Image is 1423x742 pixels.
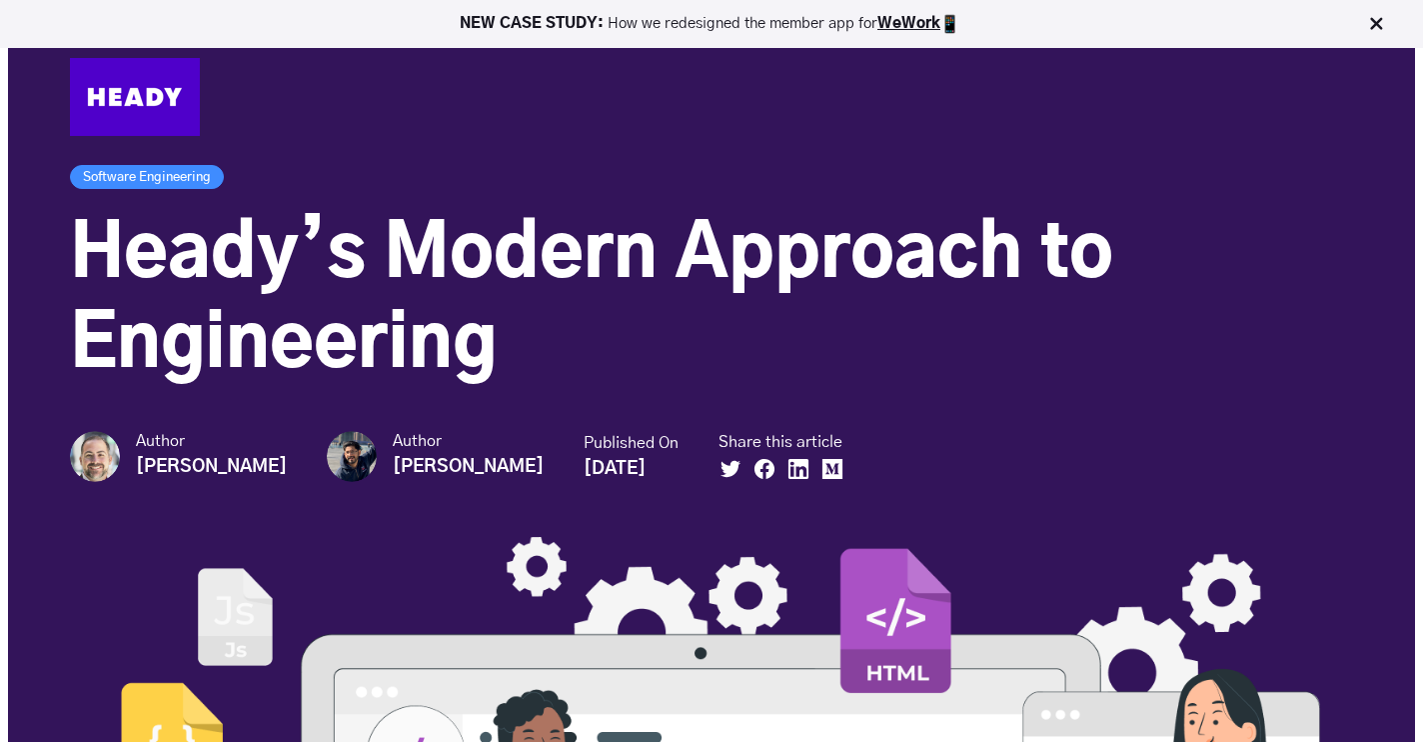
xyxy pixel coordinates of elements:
[460,16,608,31] strong: NEW CASE STUDY:
[70,58,200,136] img: Heady_Logo_Web-01 (1)
[327,431,377,482] img: image0 (1) 1 (2)
[584,460,646,478] strong: [DATE]
[70,431,120,482] img: Chris Galatioto
[940,14,960,34] img: app emoji
[9,14,1414,34] p: How we redesigned the member app for
[718,432,854,453] small: Share this article
[393,458,544,476] strong: [PERSON_NAME]
[1366,14,1386,34] img: Close Bar
[70,165,224,189] a: Software Engineering
[136,458,287,476] strong: [PERSON_NAME]
[877,16,940,31] a: WeWork
[70,220,1113,382] span: Heady’s Modern Approach to Engineering
[393,431,544,452] small: Author
[220,73,1354,121] div: Navigation Menu
[584,433,679,454] small: Published On
[136,431,287,452] small: Author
